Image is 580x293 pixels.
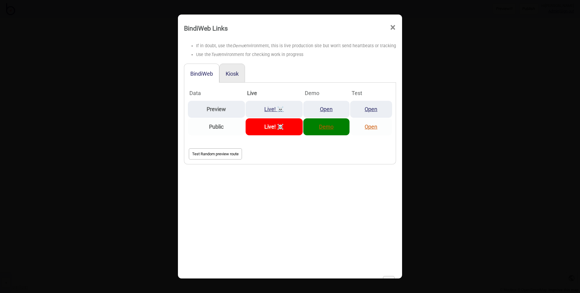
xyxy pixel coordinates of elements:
[350,86,392,100] th: Test
[390,18,396,38] span: ×
[233,43,244,48] i: Demo
[303,86,350,100] th: Demo
[209,123,224,130] strong: Public
[383,276,395,287] button: Ok
[211,52,219,57] i: Test
[189,148,242,160] button: Test Random preview route
[196,51,396,59] li: Use the environment for checking work in progress
[188,86,245,100] th: Data
[247,90,257,96] strong: Live
[226,71,239,77] button: Kiosk
[365,106,377,112] a: Open
[207,106,226,112] strong: Preview
[190,71,213,77] button: BindiWeb
[264,106,284,112] a: Live! ☠️
[320,106,333,112] a: Open
[184,22,228,35] div: BindiWeb Links
[264,123,284,130] a: Live! ☠️
[196,42,396,51] li: If in doubt, use the environment, this is live production site but won't send heartbeats or tracking
[365,123,377,130] a: Open
[319,123,333,130] a: Demo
